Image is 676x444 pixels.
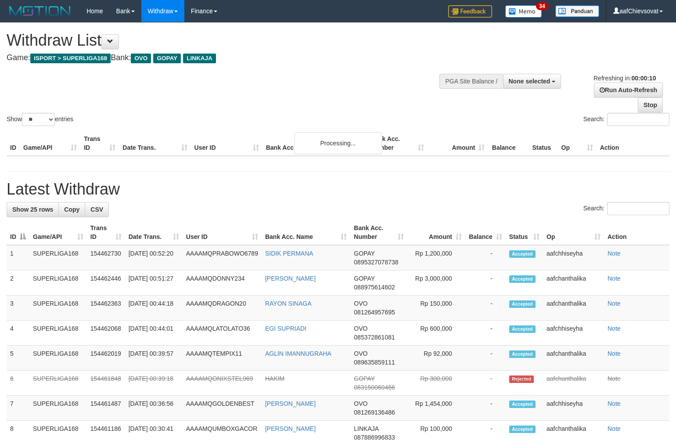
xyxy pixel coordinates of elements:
[29,346,87,371] td: SUPERLIGA168
[183,245,262,271] td: AAAAMQPRABOWO6789
[265,350,331,357] a: AGLIN IMANNUGRAHA
[505,5,542,18] img: Button%20Memo.svg
[407,271,465,296] td: Rp 3,000,000
[608,275,621,282] a: Note
[354,250,374,257] span: GOPAY
[87,220,125,245] th: Trans ID: activate to sort column ascending
[7,245,29,271] td: 1
[125,371,183,396] td: [DATE] 00:39:18
[543,346,604,371] td: aafchanthalika
[12,206,53,213] span: Show 25 rows
[555,5,599,17] img: panduan.png
[87,371,125,396] td: 154461848
[608,325,621,332] a: Note
[354,284,395,291] span: Copy 088975614602 to clipboard
[7,271,29,296] td: 2
[29,220,87,245] th: Game/API: activate to sort column ascending
[7,4,73,18] img: MOTION_logo.png
[583,202,669,215] label: Search:
[509,78,550,85] span: None selected
[183,321,262,346] td: AAAAMQLATOLATO36
[543,371,604,396] td: aafchanthalika
[465,271,506,296] td: -
[503,74,561,89] button: None selected
[29,321,87,346] td: SUPERLIGA168
[583,113,669,126] label: Search:
[638,97,663,112] a: Stop
[558,131,597,156] th: Op
[125,245,183,271] td: [DATE] 00:52:20
[7,131,20,156] th: ID
[183,371,262,396] td: AAAAMQONIXSTEL969
[448,5,492,18] img: Feedback.jpg
[354,259,398,266] span: Copy 0895327078738 to clipboard
[191,131,262,156] th: User ID
[7,321,29,346] td: 4
[29,245,87,271] td: SUPERLIGA168
[608,300,621,307] a: Note
[354,334,395,341] span: Copy 085372861081 to clipboard
[7,180,669,198] h1: Latest Withdraw
[608,425,621,432] a: Note
[87,296,125,321] td: 154462363
[509,250,536,258] span: Accepted
[7,54,442,62] h4: Game: Bank:
[125,396,183,421] td: [DATE] 00:36:56
[506,220,543,245] th: Status: activate to sort column ascending
[125,296,183,321] td: [DATE] 00:44:18
[536,2,548,10] span: 34
[543,245,604,271] td: aafchhiseyha
[354,375,374,382] span: GOPAY
[509,300,536,308] span: Accepted
[87,245,125,271] td: 154462730
[509,375,534,383] span: Rejected
[608,400,621,407] a: Note
[29,271,87,296] td: SUPERLIGA168
[183,346,262,371] td: AAAAMQTEMPIX11
[607,202,669,215] input: Search:
[594,83,663,97] a: Run Auto-Refresh
[593,75,656,82] span: Refreshing in:
[509,426,536,433] span: Accepted
[265,325,306,332] a: EGI SUPRIADI
[354,384,395,391] span: Copy 083150060466 to clipboard
[262,131,367,156] th: Bank Acc. Name
[465,371,506,396] td: -
[29,396,87,421] td: SUPERLIGA168
[354,359,395,366] span: Copy 089635859111 to clipboard
[183,54,216,63] span: LINKAJA
[183,271,262,296] td: AAAAMQDONNY234
[87,346,125,371] td: 154462019
[125,321,183,346] td: [DATE] 00:44:01
[439,74,503,89] div: PGA Site Balance /
[543,396,604,421] td: aafchhiseyha
[58,202,85,217] a: Copy
[183,220,262,245] th: User ID: activate to sort column ascending
[509,401,536,408] span: Accepted
[465,346,506,371] td: -
[607,113,669,126] input: Search:
[608,250,621,257] a: Note
[509,325,536,333] span: Accepted
[7,346,29,371] td: 5
[543,271,604,296] td: aafchanthalika
[608,350,621,357] a: Note
[367,131,428,156] th: Bank Acc. Number
[465,245,506,271] td: -
[80,131,119,156] th: Trans ID
[20,131,80,156] th: Game/API
[7,32,442,49] h1: Withdraw List
[509,350,536,358] span: Accepted
[354,350,367,357] span: OVO
[64,206,79,213] span: Copy
[153,54,181,63] span: GOPAY
[509,275,536,283] span: Accepted
[7,113,73,126] label: Show entries
[465,321,506,346] td: -
[125,220,183,245] th: Date Trans.: activate to sort column ascending
[87,396,125,421] td: 154461487
[7,396,29,421] td: 7
[354,409,395,416] span: Copy 081269136486 to clipboard
[125,271,183,296] td: [DATE] 00:51:27
[465,220,506,245] th: Balance: activate to sort column ascending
